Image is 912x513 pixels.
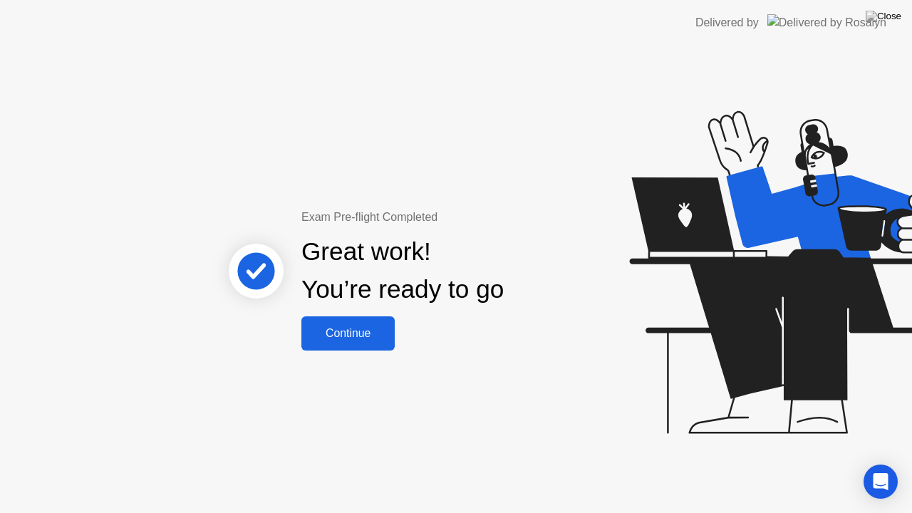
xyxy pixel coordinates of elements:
div: Open Intercom Messenger [864,465,898,499]
div: Exam Pre-flight Completed [301,209,596,226]
img: Close [866,11,901,22]
div: Continue [306,327,390,340]
div: Great work! You’re ready to go [301,233,504,309]
img: Delivered by Rosalyn [767,14,886,31]
button: Continue [301,316,395,351]
div: Delivered by [695,14,759,31]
